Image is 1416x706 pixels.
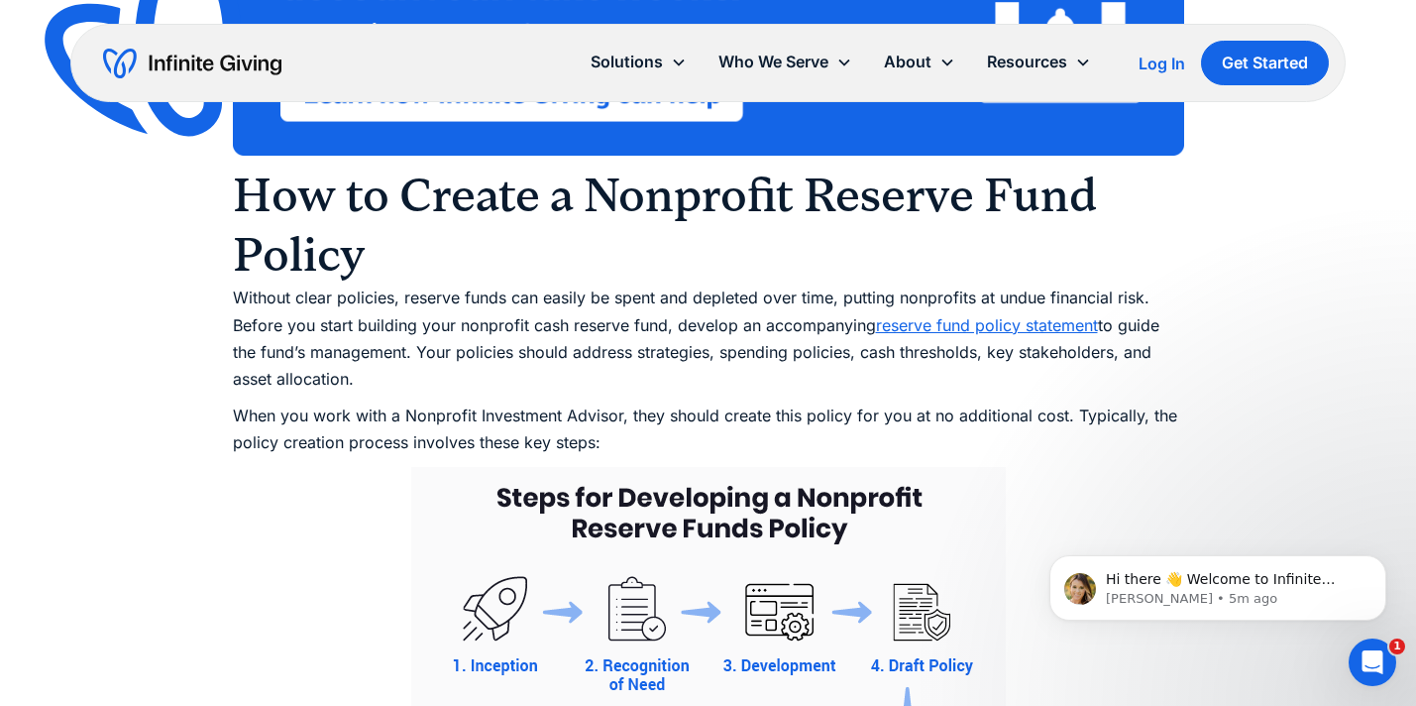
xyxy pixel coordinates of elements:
span: 1 [1389,639,1405,654]
a: home [103,48,281,79]
a: Log In [1139,52,1185,75]
iframe: Intercom live chat [1349,639,1396,686]
div: About [868,41,971,83]
h2: How to Create a Nonprofit Reserve Fund Policy [233,166,1184,285]
p: ‍Without clear policies, reserve funds can easily be spent and depleted over time, putting nonpro... [233,285,1184,393]
div: Solutions [575,41,703,83]
div: Who We Serve [703,41,868,83]
a: Get Started [1201,41,1329,85]
div: Resources [971,41,1107,83]
p: When you work with a Nonprofit Investment Advisor, they should create this policy for you at no a... [233,403,1184,456]
div: Solutions [591,49,663,75]
iframe: Intercom notifications message [1020,514,1416,652]
div: About [884,49,931,75]
div: Who We Serve [718,49,828,75]
div: Resources [987,49,1067,75]
a: reserve fund policy statement [876,315,1098,335]
div: Log In [1139,56,1185,71]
